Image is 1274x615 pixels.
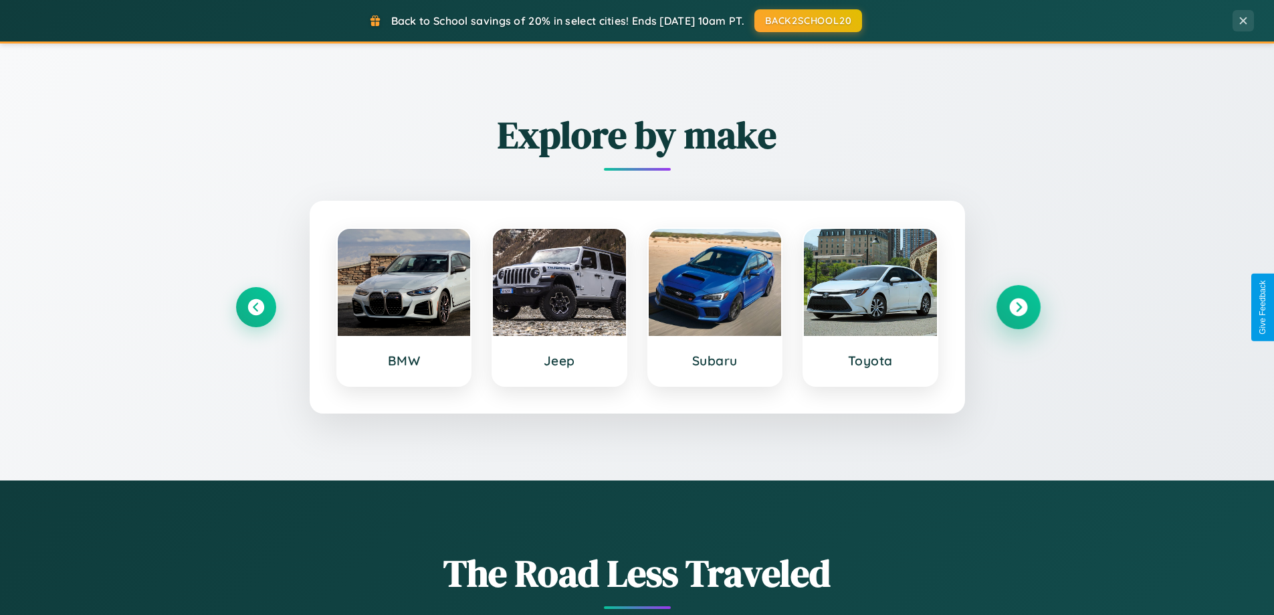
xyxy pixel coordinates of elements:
[391,14,744,27] span: Back to School savings of 20% in select cities! Ends [DATE] 10am PT.
[351,353,457,369] h3: BMW
[236,547,1039,599] h1: The Road Less Traveled
[754,9,862,32] button: BACK2SCHOOL20
[817,353,924,369] h3: Toyota
[1258,280,1267,335] div: Give Feedback
[506,353,613,369] h3: Jeep
[662,353,768,369] h3: Subaru
[236,109,1039,161] h2: Explore by make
